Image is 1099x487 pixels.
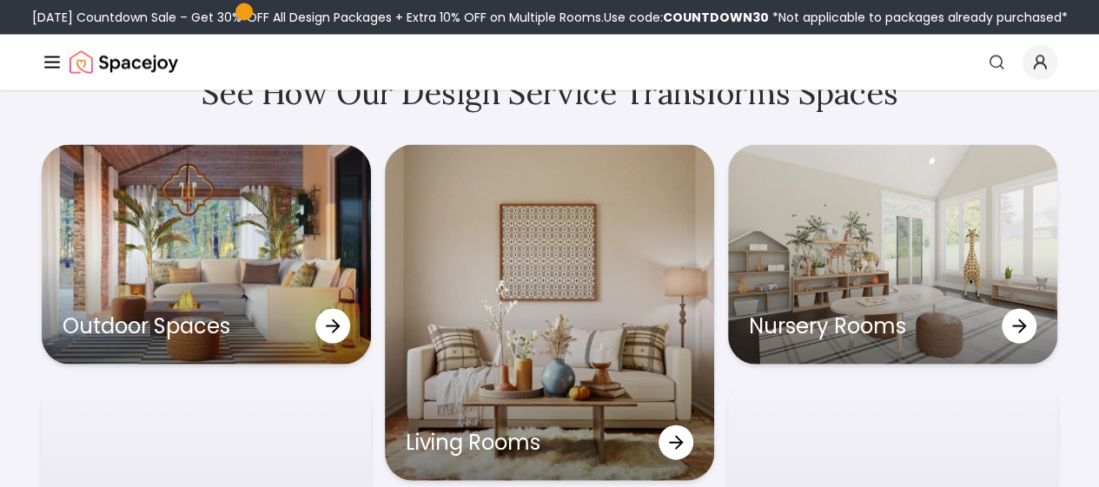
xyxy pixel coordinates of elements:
[604,9,769,26] span: Use code:
[728,145,1057,365] a: Nursery RoomsNursery Rooms
[663,9,769,26] b: COUNTDOWN30
[70,45,178,80] img: Spacejoy Logo
[42,35,1057,90] nav: Global
[749,313,906,340] p: Nursery Rooms
[63,313,230,340] p: Outdoor Spaces
[42,145,371,365] a: Outdoor SpacesOutdoor Spaces
[42,76,1057,110] h2: See How Our Design Service Transforms Spaces
[769,9,1068,26] span: *Not applicable to packages already purchased*
[406,429,540,457] p: Living Rooms
[70,45,178,80] a: Spacejoy
[32,9,1068,26] div: [DATE] Countdown Sale – Get 30% OFF All Design Packages + Extra 10% OFF on Multiple Rooms.
[385,145,714,481] a: Living RoomsLiving Rooms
